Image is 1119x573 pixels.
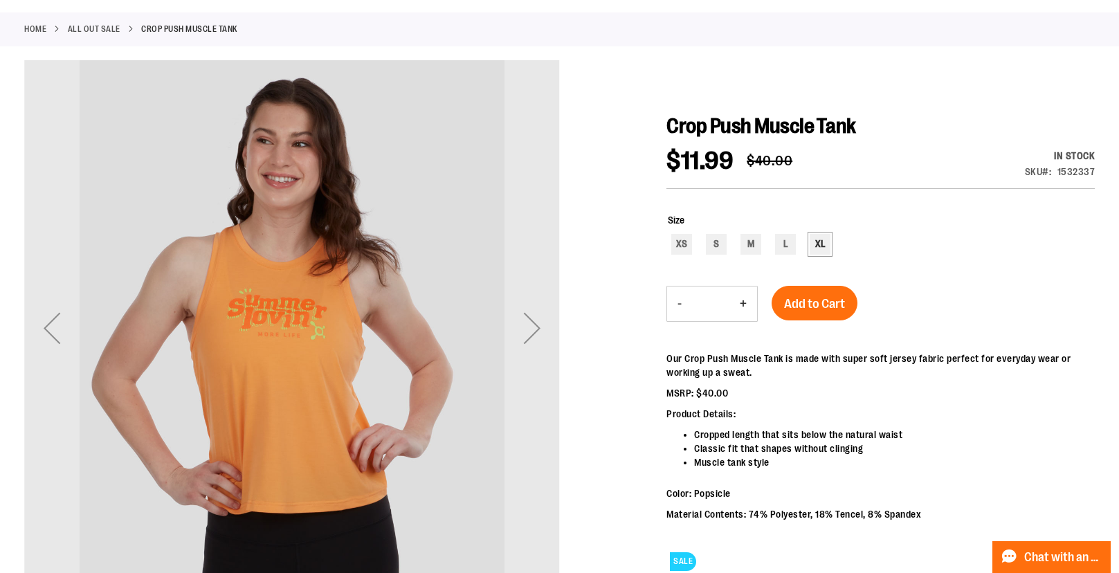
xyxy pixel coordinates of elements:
span: Size [668,215,684,226]
p: Our Crop Push Muscle Tank is made with super soft jersey fabric perfect for everyday wear or work... [666,352,1095,379]
button: Chat with an Expert [992,541,1111,573]
a: Home [24,23,46,35]
div: XS [671,234,692,255]
span: SALE [670,552,696,571]
div: XL [810,234,830,255]
button: Increase product quantity [729,286,757,321]
div: S [706,234,727,255]
p: MSRP: $40.00 [666,386,1095,400]
strong: SKU [1025,166,1052,177]
p: Color: Popsicle [666,486,1095,500]
div: M [740,234,761,255]
span: $40.00 [747,153,792,169]
strong: Crop Push Muscle Tank [141,23,237,35]
li: Classic fit that shapes without clinging [694,442,1095,455]
a: ALL OUT SALE [68,23,120,35]
div: L [775,234,796,255]
li: Muscle tank style [694,455,1095,469]
div: In stock [1025,149,1095,163]
span: Add to Cart [784,296,845,311]
span: Chat with an Expert [1024,551,1102,564]
input: Product quantity [692,287,729,320]
p: Material Contents: 74% Polyester, 18% Tencel, 8% Spandex [666,507,1095,521]
span: $11.99 [666,147,733,175]
button: Add to Cart [772,286,857,320]
button: Decrease product quantity [667,286,692,321]
span: Crop Push Muscle Tank [666,114,856,138]
p: Product Details: [666,407,1095,421]
div: 1532337 [1057,165,1095,179]
div: Availability [1025,149,1095,163]
li: Cropped length that sits below the natural waist [694,428,1095,442]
